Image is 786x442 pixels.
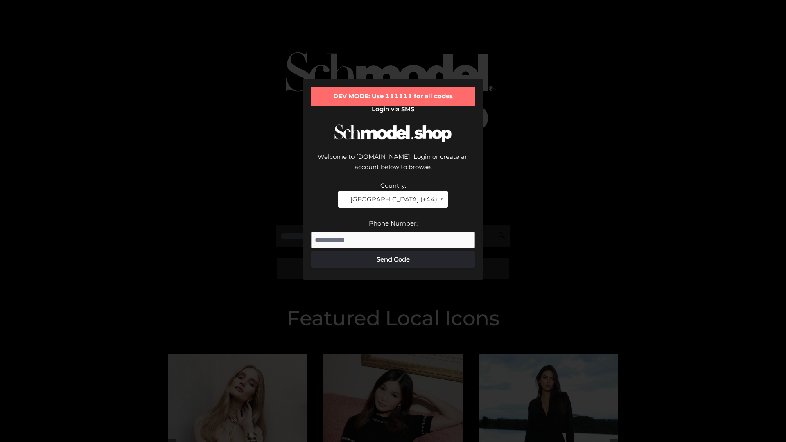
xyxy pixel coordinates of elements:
img: 🇬🇧 [344,196,350,202]
label: Phone Number: [369,219,418,227]
h2: Login via SMS [311,106,475,113]
span: [GEOGRAPHIC_DATA] (+44) [343,194,437,205]
label: Country: [380,182,406,189]
div: Welcome to [DOMAIN_NAME]! Login or create an account below to browse. [311,151,475,180]
img: Schmodel Logo [332,117,454,149]
button: Send Code [311,251,475,268]
div: DEV MODE: Use 111111 for all codes [311,87,475,106]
